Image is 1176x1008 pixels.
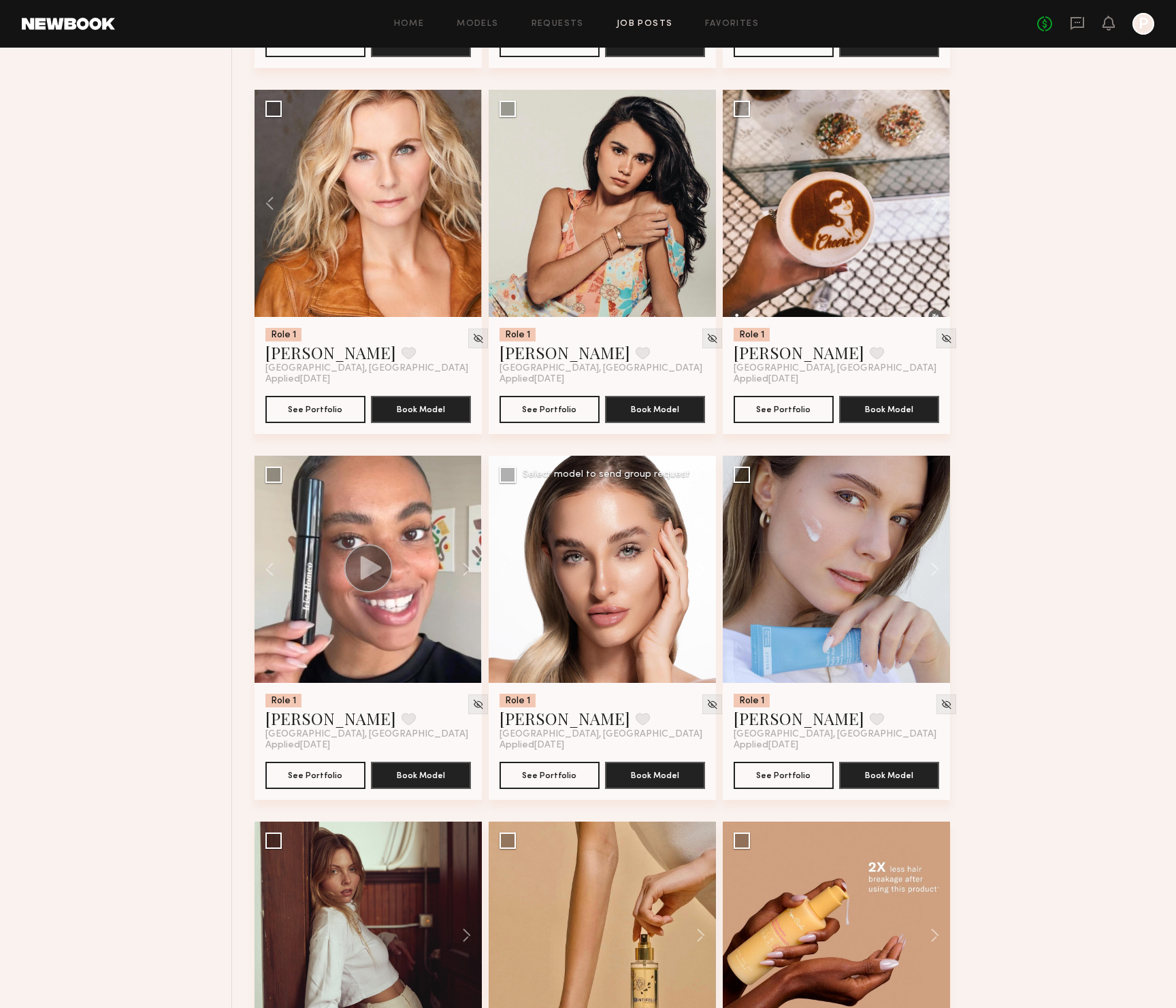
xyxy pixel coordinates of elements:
[617,20,673,29] a: Job Posts
[500,374,705,385] div: Applied [DATE]
[734,740,939,751] div: Applied [DATE]
[457,20,498,29] a: Models
[394,20,425,29] a: Home
[500,729,702,740] span: [GEOGRAPHIC_DATA], [GEOGRAPHIC_DATA]
[734,374,939,385] div: Applied [DATE]
[265,341,396,363] a: [PERSON_NAME]
[706,699,718,710] img: Unhide Model
[605,37,705,48] a: Book Model
[500,328,536,341] div: Role 1
[734,707,864,729] a: [PERSON_NAME]
[839,769,939,780] a: Book Model
[532,20,584,29] a: Requests
[371,403,471,414] a: Book Model
[472,333,484,344] img: Unhide Model
[500,694,536,707] div: Role 1
[265,374,471,385] div: Applied [DATE]
[500,762,600,789] button: See Portfolio
[839,762,939,789] button: Book Model
[941,333,952,344] img: Unhide Model
[605,403,705,414] a: Book Model
[265,694,301,707] div: Role 1
[265,328,301,341] div: Role 1
[734,328,770,341] div: Role 1
[734,363,936,374] span: [GEOGRAPHIC_DATA], [GEOGRAPHIC_DATA]
[371,37,471,48] a: Book Model
[734,694,770,707] div: Role 1
[605,396,705,423] button: Book Model
[605,769,705,780] a: Book Model
[371,396,471,423] button: Book Model
[941,699,952,710] img: Unhide Model
[706,333,718,344] img: Unhide Model
[500,707,630,729] a: [PERSON_NAME]
[371,762,471,789] button: Book Model
[734,396,834,423] button: See Portfolio
[472,699,484,710] img: Unhide Model
[734,762,834,789] button: See Portfolio
[500,341,630,363] a: [PERSON_NAME]
[500,740,705,751] div: Applied [DATE]
[705,20,759,29] a: Favorites
[839,396,939,423] button: Book Model
[605,762,705,789] button: Book Model
[839,37,939,48] a: Book Model
[265,707,396,729] a: [PERSON_NAME]
[265,729,468,740] span: [GEOGRAPHIC_DATA], [GEOGRAPHIC_DATA]
[734,341,864,363] a: [PERSON_NAME]
[265,762,365,789] button: See Portfolio
[500,396,600,423] button: See Portfolio
[1132,13,1154,35] a: P
[265,363,468,374] span: [GEOGRAPHIC_DATA], [GEOGRAPHIC_DATA]
[265,396,365,423] button: See Portfolio
[371,769,471,780] a: Book Model
[523,470,690,480] div: Select model to send group request
[265,740,471,751] div: Applied [DATE]
[839,403,939,414] a: Book Model
[500,363,702,374] span: [GEOGRAPHIC_DATA], [GEOGRAPHIC_DATA]
[734,729,936,740] span: [GEOGRAPHIC_DATA], [GEOGRAPHIC_DATA]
